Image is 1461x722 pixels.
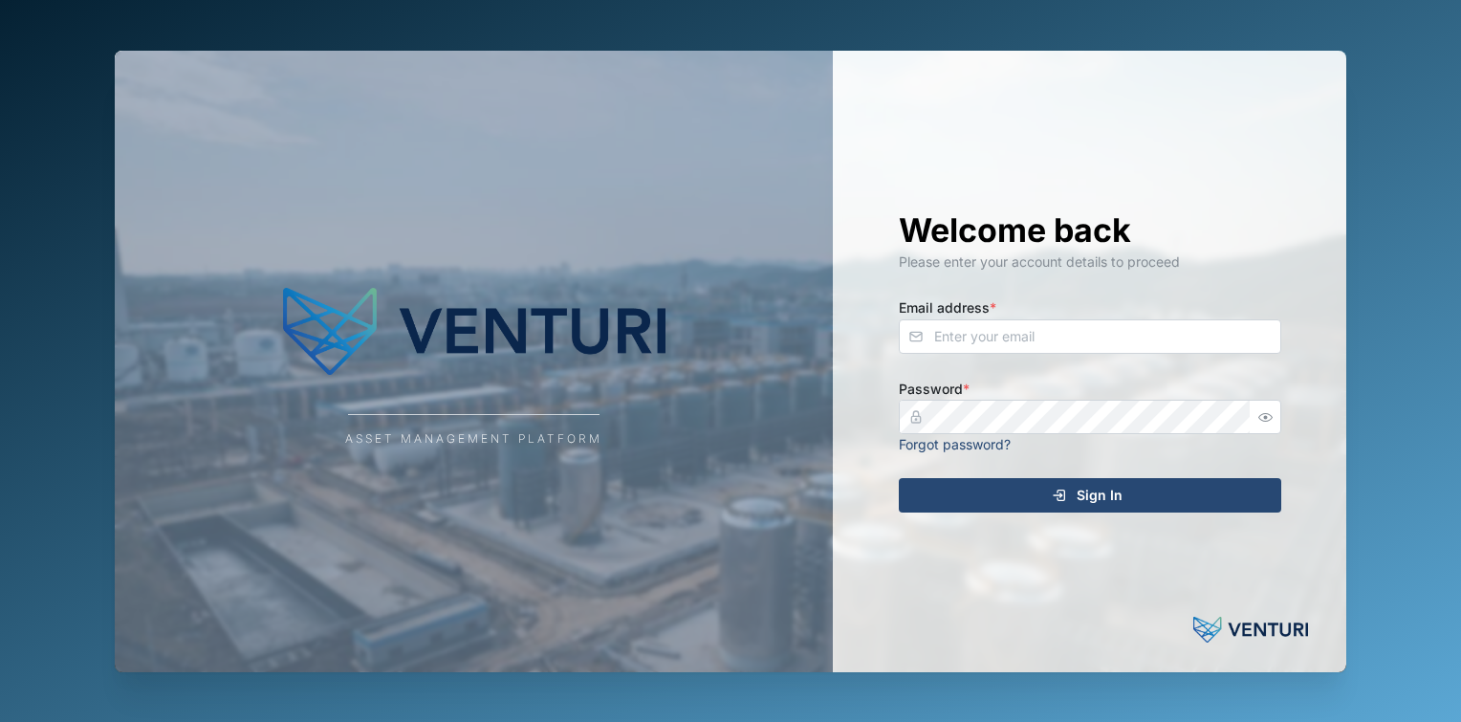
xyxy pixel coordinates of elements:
div: Asset Management Platform [345,430,602,449]
a: Forgot password? [899,436,1011,452]
img: Company Logo [283,274,665,389]
h1: Welcome back [899,209,1281,252]
button: Sign In [899,478,1281,513]
label: Password [899,379,970,400]
span: Sign In [1077,479,1123,512]
div: Please enter your account details to proceed [899,252,1281,273]
img: Powered by: Venturi [1193,611,1308,649]
label: Email address [899,297,996,318]
input: Enter your email [899,319,1281,354]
